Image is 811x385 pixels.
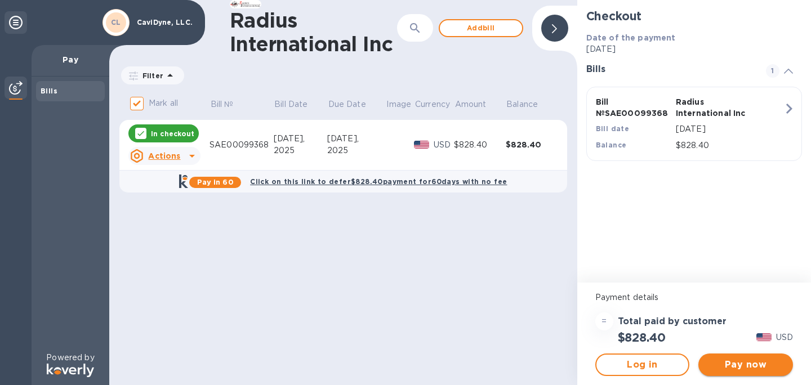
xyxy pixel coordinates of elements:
b: Click on this link to defer $828.40 payment for 60 days with no fee [250,177,507,186]
div: 2025 [274,145,327,156]
b: Bills [41,87,57,95]
span: Log in [605,358,680,371]
button: Log in [595,353,690,376]
b: Date of the payment [586,33,676,42]
p: In checkout [151,129,194,138]
p: Bill № [211,99,234,110]
p: Filter [138,71,163,80]
div: SAE00099368 [210,139,274,151]
p: Mark all [149,97,178,109]
b: Pay in 60 [197,178,234,186]
p: USD [434,139,454,151]
img: USD [414,141,429,149]
button: Addbill [439,19,523,37]
button: Pay now [698,353,793,376]
h3: Total paid by customer [618,316,727,327]
button: Bill №SAE00099368Radius International IncBill date[DATE]Balance$828.40 [586,87,802,161]
div: 2025 [327,145,386,156]
div: $828.40 [506,139,558,150]
p: Radius International Inc [676,96,751,119]
p: USD [776,332,793,343]
div: $828.40 [454,139,506,151]
span: Balance [506,99,552,110]
p: $828.40 [676,140,783,151]
b: CL [111,18,121,26]
p: Payment details [595,292,793,303]
p: [DATE] [676,123,783,135]
div: = [595,312,613,330]
p: Image [386,99,411,110]
b: Balance [596,141,627,149]
p: Bill Date [274,99,308,110]
span: 1 [766,64,779,78]
p: Due Date [328,99,366,110]
span: Bill № [211,99,248,110]
p: Balance [506,99,538,110]
p: Powered by [46,352,94,364]
h2: Checkout [586,9,802,23]
h1: Radius International Inc [230,8,397,56]
p: Bill № SAE00099368 [596,96,671,119]
b: Bill date [596,124,630,133]
p: [DATE] [586,43,802,55]
img: USD [756,333,772,341]
h3: Bills [586,64,752,75]
span: Bill Date [274,99,322,110]
span: Pay now [707,358,784,371]
p: Amount [455,99,487,110]
div: [DATE], [327,133,386,145]
span: Add bill [449,21,513,35]
div: [DATE], [274,133,327,145]
img: Logo [47,364,94,377]
span: Due Date [328,99,381,110]
p: Pay [41,54,100,65]
p: Currency [415,99,450,110]
h2: $828.40 [618,330,666,344]
span: Amount [455,99,501,110]
p: CaviDyne, LLC. [137,19,193,26]
u: Actions [148,151,180,160]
